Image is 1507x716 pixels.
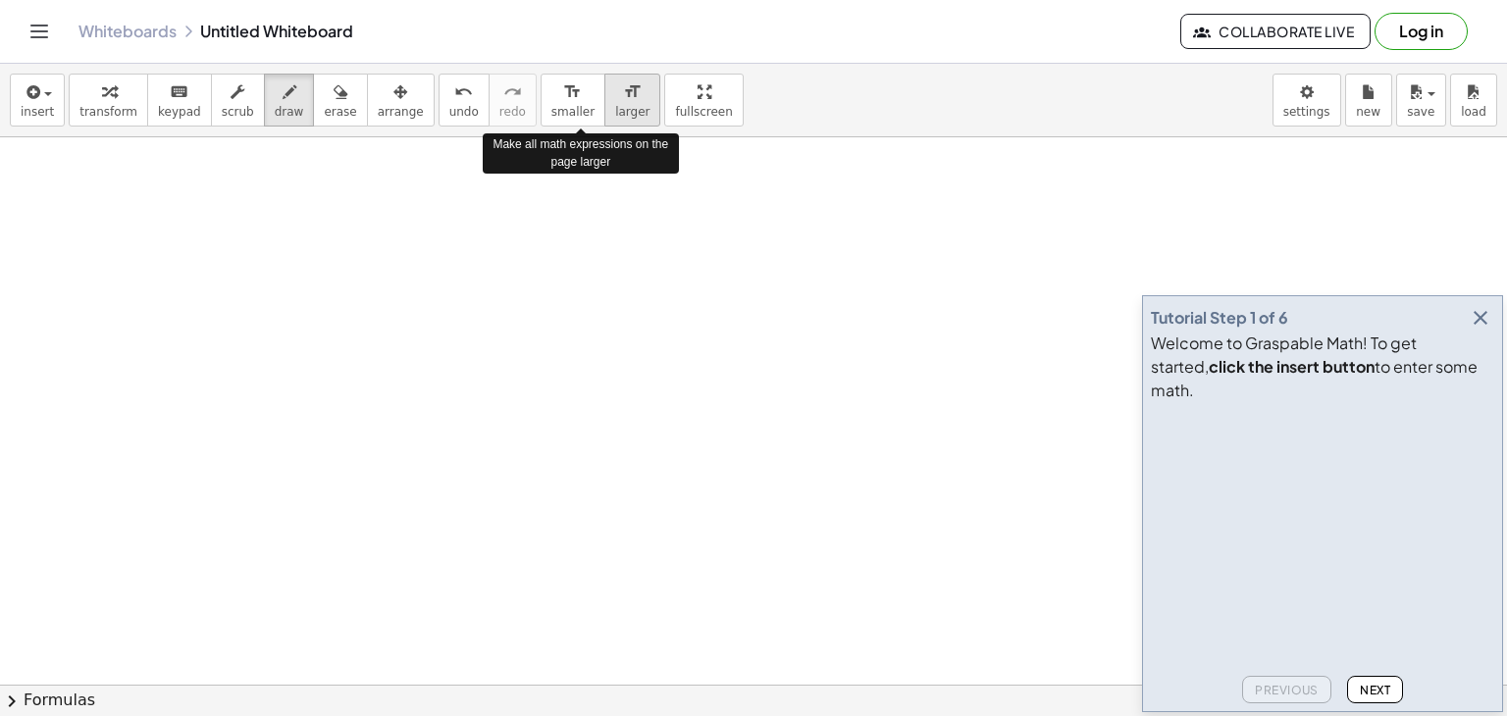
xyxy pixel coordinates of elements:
span: arrange [378,105,424,119]
span: draw [275,105,304,119]
span: smaller [551,105,595,119]
button: draw [264,74,315,127]
button: scrub [211,74,265,127]
span: redo [499,105,526,119]
i: redo [503,80,522,104]
div: Welcome to Graspable Math! To get started, to enter some math. [1151,332,1494,402]
button: Log in [1375,13,1468,50]
button: Next [1347,676,1403,703]
span: insert [21,105,54,119]
span: settings [1283,105,1330,119]
div: Make all math expressions on the page larger [483,133,679,173]
span: erase [324,105,356,119]
span: keypad [158,105,201,119]
span: larger [615,105,650,119]
span: Next [1360,683,1390,697]
button: arrange [367,74,435,127]
a: Whiteboards [78,22,177,41]
button: transform [69,74,148,127]
i: keyboard [170,80,188,104]
button: Toggle navigation [24,16,55,47]
button: format_sizelarger [604,74,660,127]
span: Collaborate Live [1197,23,1354,40]
button: format_sizesmaller [541,74,605,127]
span: fullscreen [675,105,732,119]
button: load [1450,74,1497,127]
div: Tutorial Step 1 of 6 [1151,306,1288,330]
i: format_size [623,80,642,104]
b: click the insert button [1209,356,1375,377]
span: load [1461,105,1486,119]
span: scrub [222,105,254,119]
button: fullscreen [664,74,743,127]
button: undoundo [439,74,490,127]
span: transform [79,105,137,119]
button: insert [10,74,65,127]
button: redoredo [489,74,537,127]
button: keyboardkeypad [147,74,212,127]
i: format_size [563,80,582,104]
button: settings [1273,74,1341,127]
span: new [1356,105,1380,119]
button: save [1396,74,1446,127]
span: undo [449,105,479,119]
button: erase [313,74,367,127]
i: undo [454,80,473,104]
button: Collaborate Live [1180,14,1371,49]
button: new [1345,74,1392,127]
span: save [1407,105,1434,119]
